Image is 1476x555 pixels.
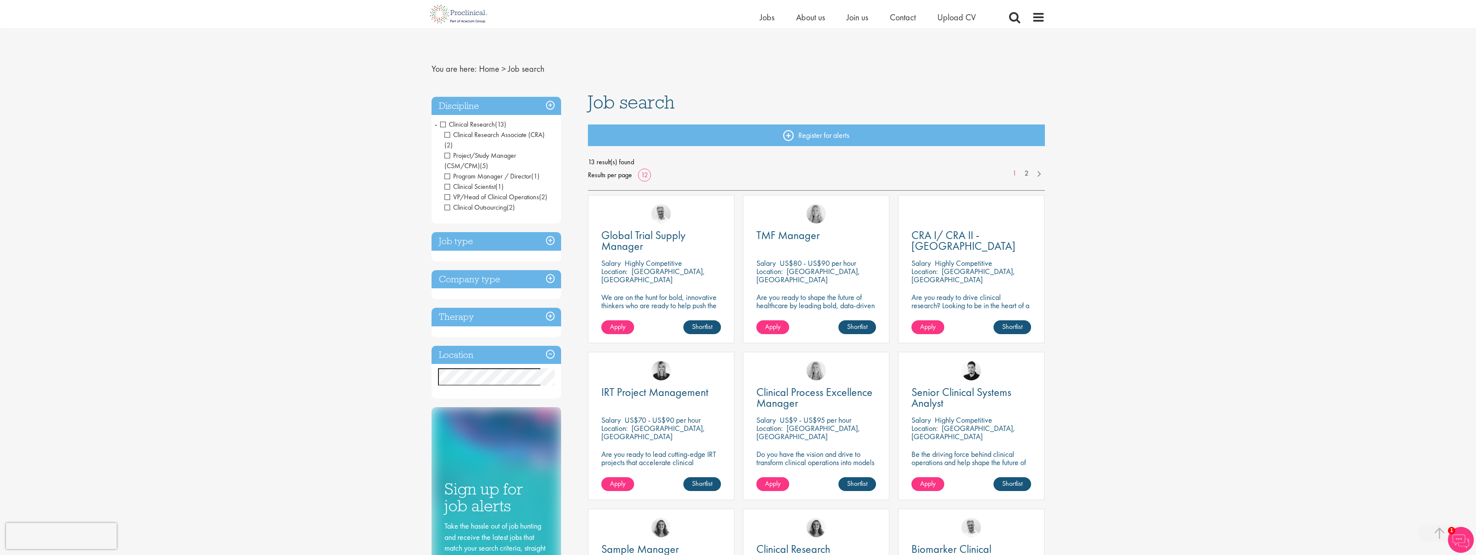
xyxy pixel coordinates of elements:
a: Join us [847,12,868,23]
span: TMF Manager [756,228,820,242]
span: Apply [920,479,936,488]
p: Highly Competitive [625,258,682,268]
a: 2 [1020,169,1033,179]
a: breadcrumb link [479,63,499,74]
a: Shortlist [683,477,721,491]
p: Are you ready to drive clinical research? Looking to be in the heart of a company where precision... [911,293,1031,326]
span: (13) [495,120,506,129]
a: Apply [911,320,944,334]
span: CRA I/ CRA II - [GEOGRAPHIC_DATA] [911,228,1016,253]
span: Job search [508,63,544,74]
span: Job search [588,90,675,114]
span: Location: [756,423,783,433]
p: [GEOGRAPHIC_DATA], [GEOGRAPHIC_DATA] [601,423,705,441]
a: Global Trial Supply Manager [601,230,721,252]
span: Salary [756,415,776,425]
img: Jackie Cerchio [806,518,826,537]
h3: Company type [432,270,561,289]
img: Joshua Bye [651,204,671,223]
a: Shortlist [683,320,721,334]
span: (2) [539,192,547,201]
span: Global Trial Supply Manager [601,228,686,253]
a: Apply [756,477,789,491]
span: Location: [601,423,628,433]
a: Shortlist [994,477,1031,491]
a: Register for alerts [588,124,1045,146]
p: [GEOGRAPHIC_DATA], [GEOGRAPHIC_DATA] [756,423,860,441]
p: Be the driving force behind clinical operations and help shape the future of pharma innovation. [911,450,1031,475]
span: Salary [601,415,621,425]
span: Clinical Research Associate (CRA) [444,130,545,150]
img: Shannon Briggs [806,204,826,223]
span: Results per page [588,169,632,182]
a: Shortlist [838,477,876,491]
span: You are here: [432,63,477,74]
p: US$70 - US$90 per hour [625,415,701,425]
a: Shortlist [994,320,1031,334]
a: 1 [1008,169,1021,179]
span: Program Manager / Director [444,172,531,181]
span: Clinical Research Associate (CRA) [444,130,545,139]
a: Jobs [760,12,775,23]
h3: Discipline [432,97,561,115]
span: Salary [601,258,621,268]
span: Apply [920,322,936,331]
img: Chatbot [1448,527,1474,553]
p: Highly Competitive [935,258,992,268]
a: Apply [756,320,789,334]
span: Contact [890,12,916,23]
span: Program Manager / Director [444,172,540,181]
a: Apply [601,477,634,491]
h3: Job type [432,232,561,251]
span: Salary [911,415,931,425]
p: US$80 - US$90 per hour [780,258,856,268]
a: Sample Manager [601,544,721,555]
p: [GEOGRAPHIC_DATA], [GEOGRAPHIC_DATA] [911,266,1015,284]
span: Clinical Scientist [444,182,504,191]
a: Apply [911,477,944,491]
a: Janelle Jones [651,361,671,380]
span: Salary [911,258,931,268]
a: TMF Manager [756,230,876,241]
a: IRT Project Management [601,387,721,398]
span: Location: [601,266,628,276]
span: Upload CV [937,12,976,23]
p: [GEOGRAPHIC_DATA], [GEOGRAPHIC_DATA] [756,266,860,284]
img: Anderson Maldonado [962,361,981,380]
span: VP/Head of Clinical Operations [444,192,539,201]
h3: Therapy [432,308,561,326]
p: Are you ready to lead cutting-edge IRT projects that accelerate clinical breakthroughs in biotech? [601,450,721,475]
span: Clinical Research [440,120,506,129]
span: 13 result(s) found [588,156,1045,169]
h3: Location [432,346,561,364]
span: Location: [756,266,783,276]
span: Apply [610,322,625,331]
h3: Sign up for job alerts [444,481,548,514]
p: Are you ready to shape the future of healthcare by leading bold, data-driven TMF strategies in a ... [756,293,876,326]
img: Joshua Bye [962,518,981,537]
span: Clinical Research [440,120,495,129]
span: Senior Clinical Systems Analyst [911,385,1011,410]
span: Apply [765,322,781,331]
span: Clinical Outsourcing [444,203,515,212]
span: Apply [765,479,781,488]
p: We are on the hunt for bold, innovative thinkers who are ready to help push the boundaries of sci... [601,293,721,326]
span: 1 [1448,527,1455,534]
span: VP/Head of Clinical Operations [444,192,547,201]
a: Apply [601,320,634,334]
a: About us [796,12,825,23]
img: Jackie Cerchio [651,518,671,537]
img: Shannon Briggs [806,361,826,380]
iframe: reCAPTCHA [6,523,117,549]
